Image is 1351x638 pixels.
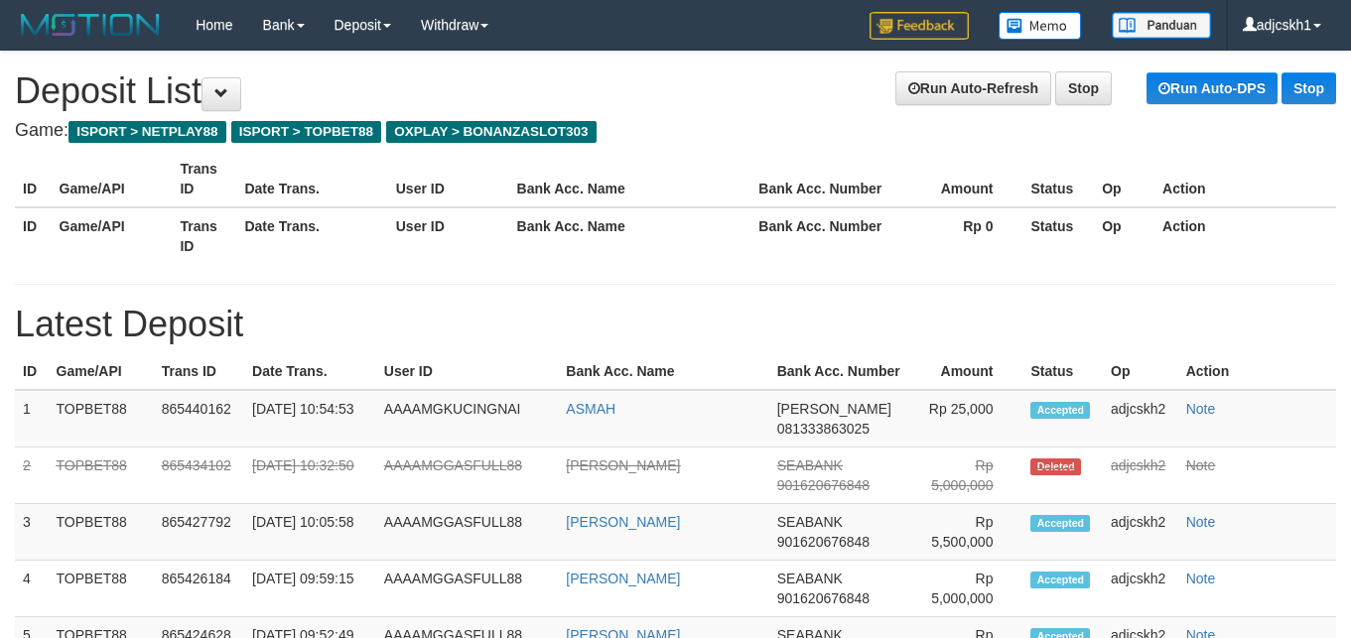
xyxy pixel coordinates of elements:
[870,12,969,40] img: Feedback.jpg
[15,121,1336,141] h4: Game:
[777,401,891,417] span: [PERSON_NAME]
[769,353,909,390] th: Bank Acc. Number
[1178,353,1336,390] th: Action
[1030,515,1090,532] span: Accepted
[154,390,244,447] td: 865440162
[172,207,236,264] th: Trans ID
[1112,12,1211,39] img: panduan.png
[566,401,615,417] a: ASMAH
[388,151,509,207] th: User ID
[154,561,244,617] td: 865426184
[15,71,1336,111] h1: Deposit List
[15,353,49,390] th: ID
[1154,151,1336,207] th: Action
[15,305,1336,344] h1: Latest Deposit
[154,447,244,504] td: 865434102
[15,390,49,447] td: 1
[566,514,680,530] a: [PERSON_NAME]
[244,447,376,504] td: [DATE] 10:32:50
[1055,71,1112,105] a: Stop
[999,12,1082,40] img: Button%20Memo.svg
[902,207,1023,264] th: Rp 0
[777,514,843,530] span: SEABANK
[376,447,559,504] td: AAAAMGGASFULL88
[1030,458,1081,475] span: Deleted
[909,561,1023,617] td: Rp 5,000,000
[777,421,870,437] span: 081333863025
[909,353,1023,390] th: Amount
[1030,402,1090,419] span: Accepted
[49,447,154,504] td: TOPBET88
[154,504,244,561] td: 865427792
[750,207,901,264] th: Bank Acc. Number
[566,457,680,473] a: [PERSON_NAME]
[1094,207,1154,264] th: Op
[909,390,1023,447] td: Rp 25,000
[52,207,173,264] th: Game/API
[376,561,559,617] td: AAAAMGGASFULL88
[52,151,173,207] th: Game/API
[244,353,376,390] th: Date Trans.
[909,447,1023,504] td: Rp 5,000,000
[1030,572,1090,588] span: Accepted
[1186,514,1216,530] a: Note
[1023,207,1095,264] th: Status
[388,207,509,264] th: User ID
[1103,504,1178,561] td: adjcskh2
[15,10,166,40] img: MOTION_logo.png
[49,353,154,390] th: Game/API
[750,151,901,207] th: Bank Acc. Number
[1186,457,1216,473] a: Note
[558,353,768,390] th: Bank Acc. Name
[49,561,154,617] td: TOPBET88
[1103,561,1178,617] td: adjcskh2
[1022,353,1103,390] th: Status
[244,561,376,617] td: [DATE] 09:59:15
[1147,72,1278,104] a: Run Auto-DPS
[777,590,870,606] span: 901620676848
[49,504,154,561] td: TOPBET88
[15,561,49,617] td: 4
[236,151,387,207] th: Date Trans.
[777,534,870,550] span: 901620676848
[15,207,52,264] th: ID
[902,151,1023,207] th: Amount
[376,353,559,390] th: User ID
[15,447,49,504] td: 2
[1103,390,1178,447] td: adjcskh2
[154,353,244,390] th: Trans ID
[1103,447,1178,504] td: adjcskh2
[231,121,381,143] span: ISPORT > TOPBET88
[172,151,236,207] th: Trans ID
[1103,353,1178,390] th: Op
[1094,151,1154,207] th: Op
[68,121,226,143] span: ISPORT > NETPLAY88
[909,504,1023,561] td: Rp 5,500,000
[509,151,751,207] th: Bank Acc. Name
[236,207,387,264] th: Date Trans.
[376,390,559,447] td: AAAAMGKUCINGNAI
[244,390,376,447] td: [DATE] 10:54:53
[376,504,559,561] td: AAAAMGGASFULL88
[1186,401,1216,417] a: Note
[244,504,376,561] td: [DATE] 10:05:58
[1023,151,1095,207] th: Status
[15,151,52,207] th: ID
[1154,207,1336,264] th: Action
[509,207,751,264] th: Bank Acc. Name
[49,390,154,447] td: TOPBET88
[895,71,1051,105] a: Run Auto-Refresh
[566,571,680,586] a: [PERSON_NAME]
[777,457,843,473] span: SEABANK
[386,121,597,143] span: OXPLAY > BONANZASLOT303
[1186,571,1216,586] a: Note
[777,477,870,493] span: 901620676848
[1282,72,1336,104] a: Stop
[777,571,843,586] span: SEABANK
[15,504,49,561] td: 3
